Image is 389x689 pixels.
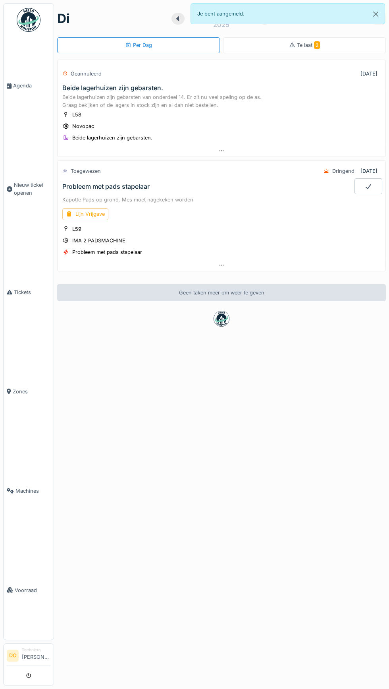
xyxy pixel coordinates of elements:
[62,196,381,203] div: Kapotte Pads op grond. Mes moet nagekeken worden
[72,122,94,130] div: Novopac
[22,647,50,664] li: [PERSON_NAME]
[7,647,50,666] a: DO Technicus[PERSON_NAME]
[4,242,54,342] a: Tickets
[13,82,50,89] span: Agenda
[62,93,381,108] div: Beide lagerhuizen zijn gebarsten van onderdeel 14. Er zit nu veel speling op de as. Graag bekijke...
[360,70,377,77] div: [DATE]
[72,111,81,118] div: L58
[4,36,54,135] a: Agenda
[72,225,81,233] div: L59
[4,342,54,441] a: Zones
[125,41,152,49] div: Per Dag
[191,3,385,24] div: Je bent aangemeld.
[214,311,229,327] img: badge-BVDL4wpA.svg
[62,183,150,190] div: Probleem met pads stapelaar
[71,70,102,77] div: Geannuleerd
[314,41,320,49] span: 2
[57,284,386,301] div: Geen taken meer om weer te geven
[15,586,50,594] span: Voorraad
[15,487,50,495] span: Machines
[22,647,50,653] div: Technicus
[17,8,40,32] img: Badge_color-CXgf-gQk.svg
[332,167,354,175] div: Dringend
[72,237,125,244] div: IMA 2 PADSMACHINE
[4,441,54,540] a: Machines
[7,650,19,662] li: DO
[57,11,70,26] h1: di
[13,388,50,395] span: Zones
[4,135,54,242] a: Nieuw ticket openen
[62,208,108,220] div: Lijn Vrijgave
[71,167,101,175] div: Toegewezen
[14,181,50,196] span: Nieuw ticket openen
[14,288,50,296] span: Tickets
[213,20,229,29] div: 2025
[72,248,142,256] div: Probleem met pads stapelaar
[360,167,377,175] div: [DATE]
[72,134,152,141] div: Beide lagerhuizen zijn gebarsten.
[4,540,54,640] a: Voorraad
[367,4,385,25] button: Close
[297,42,320,48] span: Te laat
[62,84,163,92] div: Beide lagerhuizen zijn gebarsten.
